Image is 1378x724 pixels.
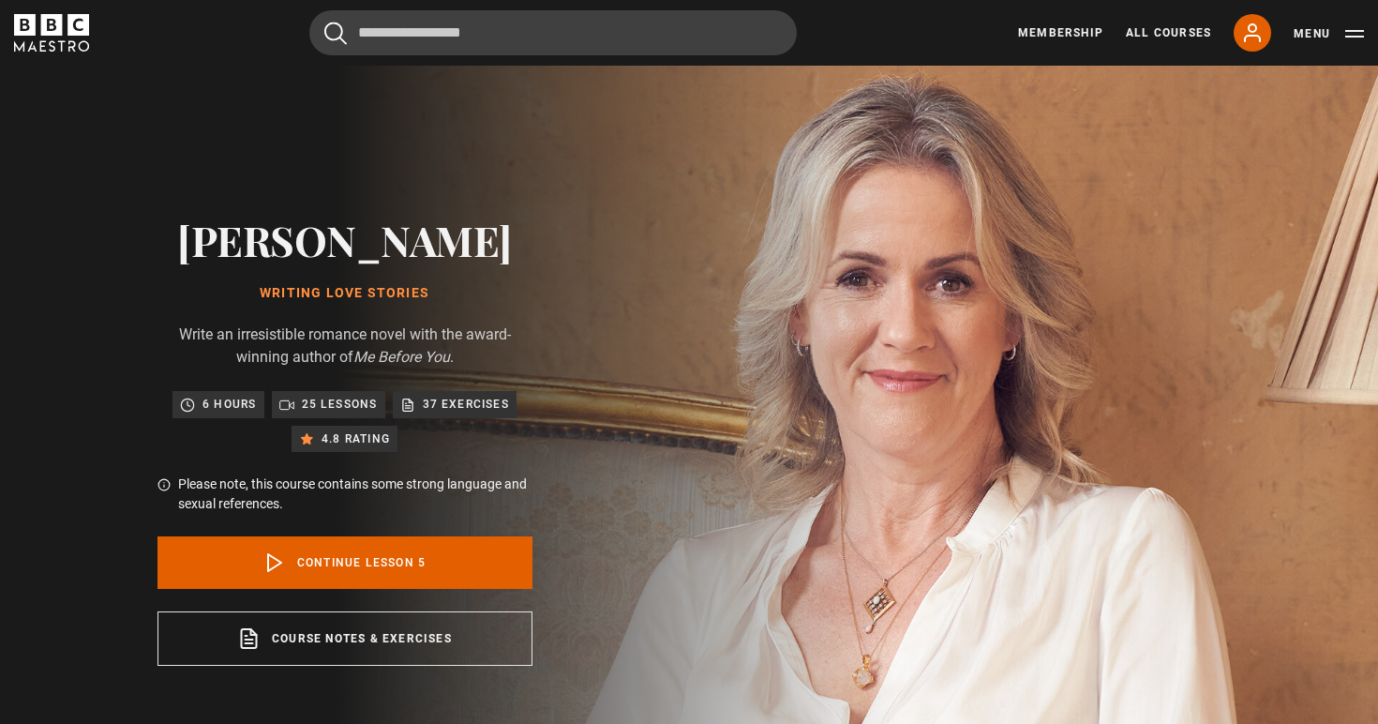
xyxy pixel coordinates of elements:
button: Toggle navigation [1294,24,1364,43]
a: Course notes & exercises [157,611,532,666]
p: 4.8 rating [322,430,390,448]
h1: Writing Love Stories [157,286,532,301]
h2: [PERSON_NAME] [157,216,532,264]
svg: BBC Maestro [14,14,89,52]
p: 25 lessons [302,395,378,414]
p: Please note, this course contains some strong language and sexual references. [178,475,532,514]
p: 6 hours [202,395,256,414]
a: Membership [1018,24,1103,41]
input: Search [309,10,797,55]
p: Write an irresistible romance novel with the award-winning author of . [157,324,532,369]
a: All Courses [1126,24,1211,41]
i: Me Before You [353,348,450,366]
button: Submit the search query [324,22,347,45]
a: Continue lesson 5 [157,536,532,589]
p: 37 exercises [423,395,509,414]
